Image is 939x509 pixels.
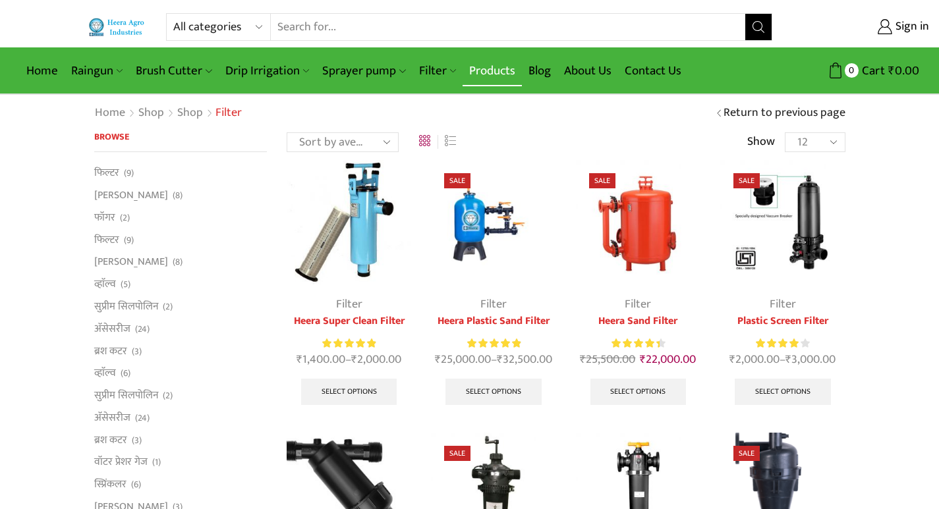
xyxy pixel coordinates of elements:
[463,55,522,86] a: Products
[580,350,635,369] bdi: 25,500.00
[94,165,119,184] a: फिल्टर
[94,429,127,451] a: ब्रश कटर
[215,106,242,121] h1: Filter
[131,478,141,491] span: (6)
[336,294,362,314] a: Filter
[497,350,503,369] span: ₹
[580,350,586,369] span: ₹
[888,61,919,81] bdi: 0.00
[94,406,130,429] a: अ‍ॅसेसरीज
[557,55,618,86] a: About Us
[413,55,463,86] a: Filter
[431,351,555,369] span: –
[94,295,158,317] a: सुप्रीम सिलपोलिन
[121,367,130,380] span: (6)
[20,55,65,86] a: Home
[735,379,831,405] a: Select options for “Plastic Screen Filter”
[297,350,302,369] span: ₹
[467,336,521,350] span: Rated out of 5
[94,129,129,144] span: Browse
[892,18,929,36] span: Sign in
[724,105,845,122] a: Return to previous page
[733,173,760,188] span: Sale
[435,350,491,369] bdi: 25,000.00
[618,55,688,86] a: Contact Us
[94,385,158,407] a: सुप्रीम सिलपोलिन
[435,350,441,369] span: ₹
[132,434,142,447] span: (3)
[792,15,929,39] a: Sign in
[138,105,165,122] a: Shop
[287,351,411,369] span: –
[720,160,845,284] img: Plastic Screen Filter
[785,59,919,83] a: 0 Cart ₹0.00
[480,294,507,314] a: Filter
[467,336,521,350] div: Rated 5.00 out of 5
[733,446,760,461] span: Sale
[94,184,168,207] a: [PERSON_NAME]
[431,160,555,284] img: Heera Plastic Sand Filter
[720,313,845,329] a: Plastic Screen Filter
[770,294,796,314] a: Filter
[612,336,665,350] div: Rated 4.50 out of 5
[612,336,660,350] span: Rated out of 5
[497,350,552,369] bdi: 32,500.00
[163,389,173,402] span: (2)
[94,340,127,362] a: ब्रश कटर
[94,105,126,122] a: Home
[859,62,885,80] span: Cart
[444,173,470,188] span: Sale
[590,379,687,405] a: Select options for “Heera Sand Filter”
[94,273,116,296] a: व्हाॅल्व
[65,55,129,86] a: Raingun
[121,278,130,291] span: (5)
[445,379,542,405] a: Select options for “Heera Plastic Sand Filter”
[589,173,615,188] span: Sale
[132,345,142,358] span: (3)
[177,105,204,122] a: Shop
[124,234,134,247] span: (9)
[845,63,859,77] span: 0
[576,160,700,284] img: Heera Sand Filter
[94,451,148,473] a: वॉटर प्रेशर गेज
[431,313,555,329] a: Heera Plastic Sand Filter
[351,350,401,369] bdi: 2,000.00
[640,350,646,369] span: ₹
[94,473,127,496] a: स्प्रिंकलर
[94,317,130,340] a: अ‍ॅसेसरीज
[129,55,218,86] a: Brush Cutter
[94,206,115,228] a: फॉगर
[756,336,799,350] span: Rated out of 5
[576,313,700,329] a: Heera Sand Filter
[729,350,735,369] span: ₹
[729,350,780,369] bdi: 2,000.00
[271,14,746,40] input: Search for...
[135,323,150,336] span: (24)
[120,211,130,225] span: (2)
[351,350,357,369] span: ₹
[297,350,345,369] bdi: 1,400.00
[316,55,412,86] a: Sprayer pump
[94,228,119,251] a: फिल्टर
[322,336,376,350] div: Rated 5.00 out of 5
[301,379,397,405] a: Select options for “Heera Super Clean Filter”
[124,167,134,180] span: (9)
[444,446,470,461] span: Sale
[94,105,242,122] nav: Breadcrumb
[135,412,150,425] span: (24)
[720,351,845,369] span: –
[888,61,895,81] span: ₹
[287,160,411,284] img: Heera-super-clean-filter
[173,255,183,269] span: (8)
[322,336,376,350] span: Rated out of 5
[152,456,161,469] span: (1)
[94,251,168,273] a: [PERSON_NAME]
[522,55,557,86] a: Blog
[745,14,772,40] button: Search button
[173,189,183,202] span: (8)
[756,336,809,350] div: Rated 4.00 out of 5
[640,350,696,369] bdi: 22,000.00
[163,300,173,313] span: (2)
[747,134,775,151] span: Show
[287,132,399,152] select: Shop order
